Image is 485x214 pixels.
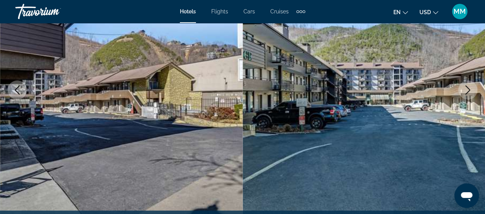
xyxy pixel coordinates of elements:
button: Extra navigation items [296,5,305,18]
span: USD [419,9,431,15]
button: Previous image [8,80,27,100]
button: Change language [393,7,408,18]
a: Cruises [270,8,289,15]
button: User Menu [450,3,470,20]
a: Hotels [180,8,196,15]
button: Next image [458,80,477,100]
a: Travorium [15,2,92,21]
button: Change currency [419,7,438,18]
span: MM [454,8,466,15]
span: en [393,9,401,15]
a: Cars [243,8,255,15]
iframe: Button to launch messaging window [454,183,479,208]
a: Flights [211,8,228,15]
